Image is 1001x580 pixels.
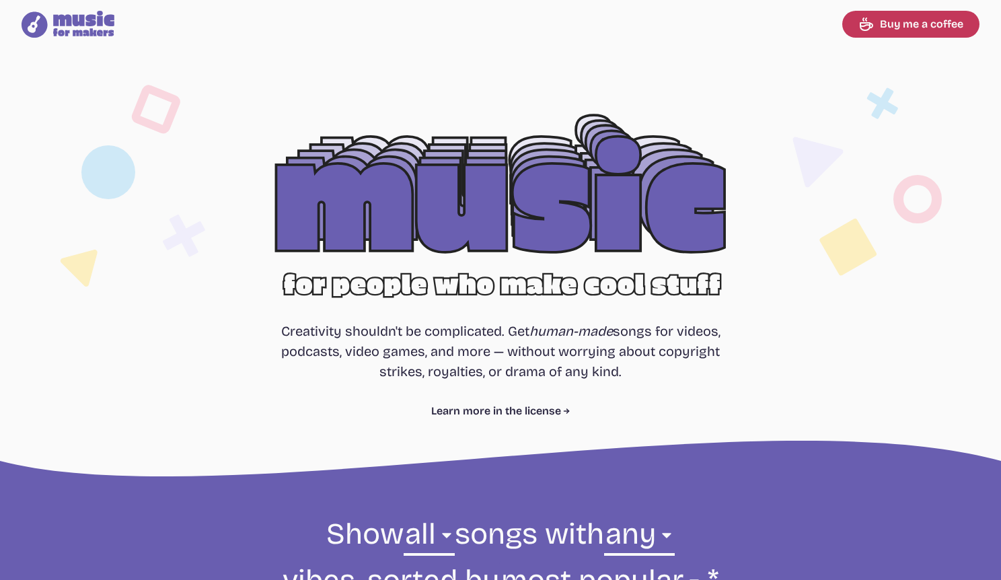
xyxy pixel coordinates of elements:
[404,515,455,561] select: genre
[529,323,613,339] i: human-made
[431,403,570,419] a: Learn more in the license
[604,515,675,561] select: vibe
[281,321,720,382] p: Creativity shouldn't be complicated. Get songs for videos, podcasts, video games, and more — with...
[842,11,979,38] a: Buy me a coffee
